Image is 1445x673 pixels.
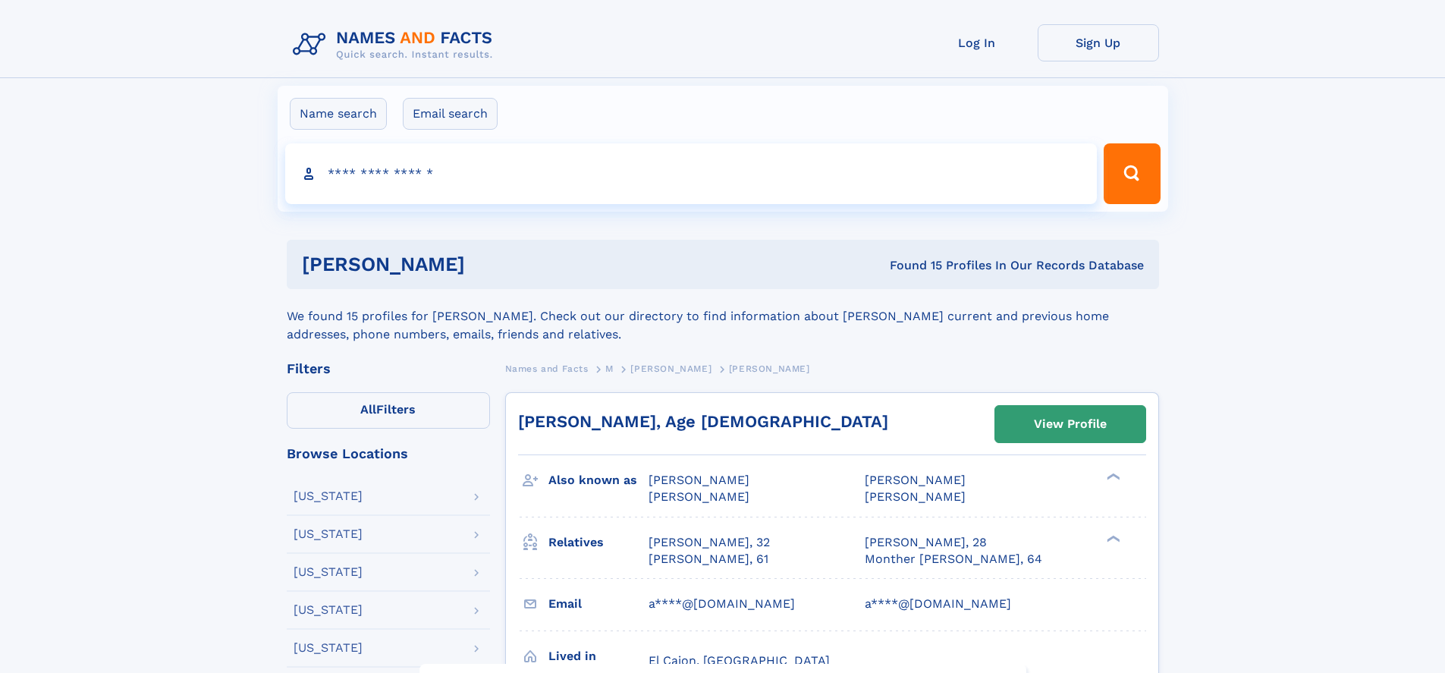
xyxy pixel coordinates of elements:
[649,551,768,568] a: [PERSON_NAME], 61
[290,98,387,130] label: Name search
[649,653,830,668] span: El Cajon, [GEOGRAPHIC_DATA]
[649,534,770,551] a: [PERSON_NAME], 32
[605,363,614,374] span: M
[403,98,498,130] label: Email search
[294,490,363,502] div: [US_STATE]
[865,534,987,551] a: [PERSON_NAME], 28
[677,257,1144,274] div: Found 15 Profiles In Our Records Database
[548,467,649,493] h3: Also known as
[865,551,1042,568] a: Monther [PERSON_NAME], 64
[360,402,376,417] span: All
[1103,533,1121,543] div: ❯
[505,359,589,378] a: Names and Facts
[916,24,1038,61] a: Log In
[294,528,363,540] div: [US_STATE]
[287,392,490,429] label: Filters
[285,143,1098,204] input: search input
[548,530,649,555] h3: Relatives
[302,255,677,274] h1: [PERSON_NAME]
[1038,24,1159,61] a: Sign Up
[548,643,649,669] h3: Lived in
[605,359,614,378] a: M
[630,363,712,374] span: [PERSON_NAME]
[1034,407,1107,442] div: View Profile
[865,473,966,487] span: [PERSON_NAME]
[294,604,363,616] div: [US_STATE]
[995,406,1145,442] a: View Profile
[287,289,1159,344] div: We found 15 profiles for [PERSON_NAME]. Check out our directory to find information about [PERSON...
[287,362,490,376] div: Filters
[649,489,749,504] span: [PERSON_NAME]
[294,566,363,578] div: [US_STATE]
[649,473,749,487] span: [PERSON_NAME]
[294,642,363,654] div: [US_STATE]
[865,489,966,504] span: [PERSON_NAME]
[630,359,712,378] a: [PERSON_NAME]
[1104,143,1160,204] button: Search Button
[518,412,888,431] a: [PERSON_NAME], Age [DEMOGRAPHIC_DATA]
[287,24,505,65] img: Logo Names and Facts
[548,591,649,617] h3: Email
[287,447,490,461] div: Browse Locations
[1103,472,1121,482] div: ❯
[729,363,810,374] span: [PERSON_NAME]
